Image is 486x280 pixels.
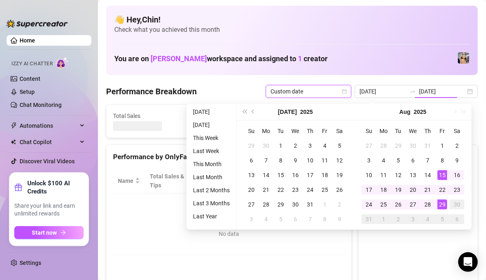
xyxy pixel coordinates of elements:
[271,85,346,98] span: Custom date
[409,88,416,95] span: swap-right
[114,14,470,25] h4: 👋 Hey, Chin !
[291,169,345,193] th: Chat Conversion
[20,76,40,82] a: Content
[7,20,68,28] img: logo-BBDzfeDw.svg
[458,52,469,64] img: Veronica
[113,111,187,120] span: Total Sales
[20,158,75,164] a: Discover Viral Videos
[419,87,466,96] input: End date
[118,176,133,185] span: Name
[302,111,377,120] span: Messages Sent
[113,169,145,193] th: Name
[14,226,84,239] button: Start nowarrow-right
[20,119,78,132] span: Automations
[298,54,302,63] span: 1
[365,151,471,162] div: Sales by OnlyFans Creator
[106,86,197,97] h4: Performance Breakdown
[20,136,78,149] span: Chat Copilot
[254,172,279,190] span: Sales / Hour
[360,87,406,96] input: Start date
[20,89,35,95] a: Setup
[113,151,345,162] div: Performance by OnlyFans Creator
[249,169,291,193] th: Sales / Hour
[150,172,184,190] span: Total Sales & Tips
[201,172,237,190] div: Est. Hours Worked
[14,202,84,218] span: Share your link and earn unlimited rewards
[56,57,69,69] img: AI Chatter
[208,111,282,120] span: Active Chats
[121,229,337,238] div: No data
[32,229,57,236] span: Start now
[11,122,17,129] span: thunderbolt
[151,54,207,63] span: [PERSON_NAME]
[20,37,35,44] a: Home
[60,230,66,236] span: arrow-right
[114,25,470,34] span: Check what you achieved this month
[342,89,347,94] span: calendar
[458,252,478,272] div: Open Intercom Messenger
[20,260,41,266] a: Settings
[11,139,16,145] img: Chat Copilot
[295,172,333,190] span: Chat Conversion
[27,179,84,196] strong: Unlock $100 AI Credits
[14,183,22,191] span: gift
[409,88,416,95] span: to
[114,54,328,63] h1: You are on workspace and assigned to creator
[20,102,62,108] a: Chat Monitoring
[11,60,53,68] span: Izzy AI Chatter
[145,169,196,193] th: Total Sales & Tips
